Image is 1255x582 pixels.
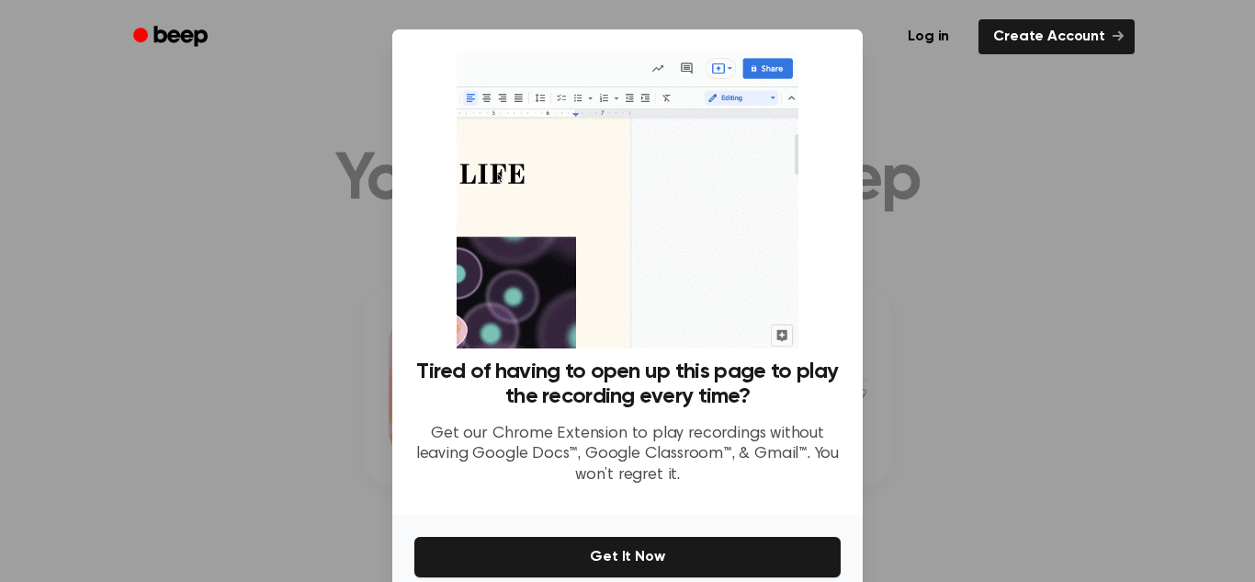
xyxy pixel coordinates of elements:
a: Beep [120,19,224,55]
button: Get It Now [414,537,841,577]
h3: Tired of having to open up this page to play the recording every time? [414,359,841,409]
a: Create Account [978,19,1135,54]
img: Beep extension in action [457,51,797,348]
p: Get our Chrome Extension to play recordings without leaving Google Docs™, Google Classroom™, & Gm... [414,424,841,486]
a: Log in [889,16,967,58]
